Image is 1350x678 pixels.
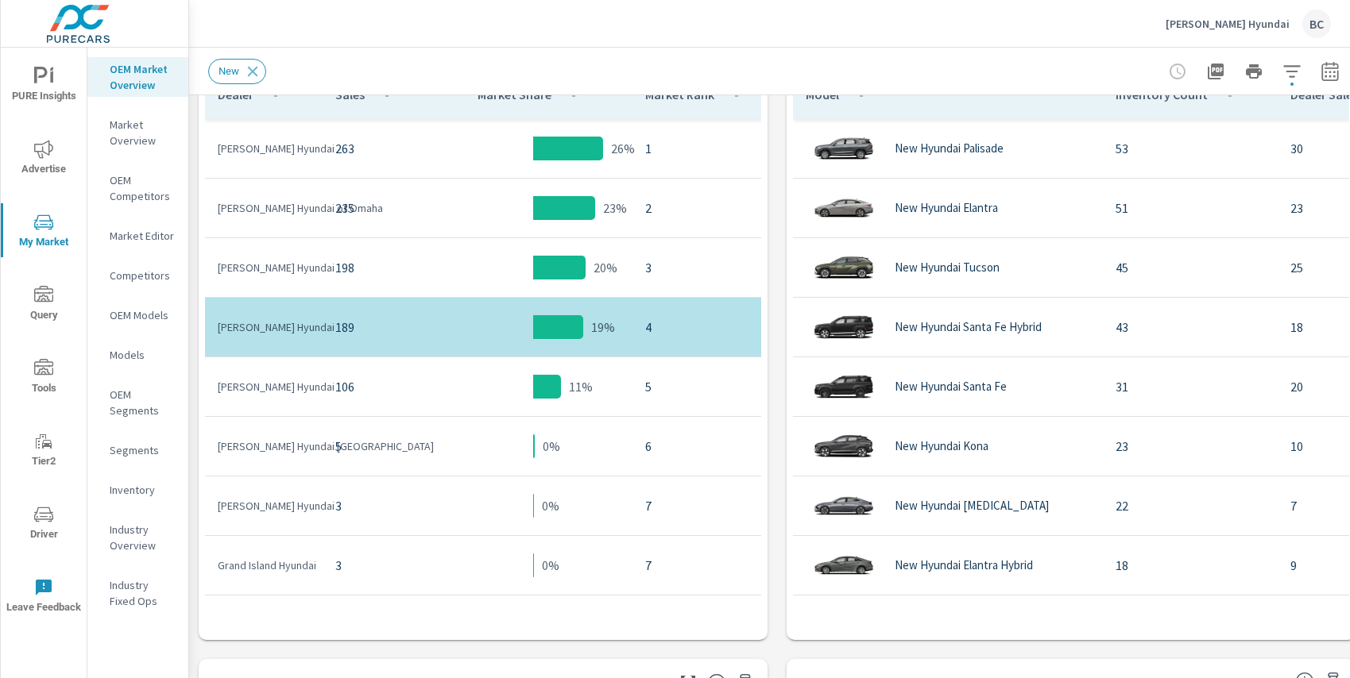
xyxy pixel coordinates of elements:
p: 20% [594,258,617,277]
p: 31 [1116,377,1265,396]
p: 3 [645,258,777,277]
p: 11% [569,377,593,396]
p: Segments [110,442,176,458]
span: Tier2 [6,432,82,471]
span: Leave Feedback [6,578,82,617]
p: New Hyundai [MEDICAL_DATA] [895,499,1049,513]
p: Models [110,347,176,363]
p: Market Editor [110,228,176,244]
p: 5 [335,437,421,456]
p: 1 [645,139,777,158]
p: 23 [1116,437,1265,456]
p: New Hyundai Santa Fe [895,379,1007,394]
p: Industry Fixed Ops [110,577,176,609]
p: New Hyundai Elantra [895,201,998,215]
p: [PERSON_NAME] Hyundai [218,379,310,395]
p: [PERSON_NAME] Hyundai [1166,17,1290,31]
img: glamour [812,244,876,291]
span: Tools [6,359,82,398]
p: OEM Segments [110,387,176,418]
p: [PERSON_NAME] Hyundai [GEOGRAPHIC_DATA] [218,438,310,454]
p: 22 [1116,496,1265,515]
div: nav menu [1,48,87,632]
p: 51 [1116,198,1265,218]
button: Select Date Range [1314,56,1346,87]
img: glamour [812,125,876,172]
p: 235 [335,198,421,218]
p: 18 [1116,556,1265,575]
p: 189 [335,318,421,337]
span: New [209,65,249,77]
div: Inventory [87,478,188,502]
p: 45 [1116,258,1265,277]
p: [PERSON_NAME] Hyundai [218,141,310,156]
p: New Hyundai Santa Fe Hybrid [895,320,1042,334]
div: OEM Competitors [87,168,188,208]
div: OEM Models [87,303,188,327]
img: glamour [812,601,876,649]
button: Apply Filters [1276,56,1308,87]
button: "Export Report to PDF" [1200,56,1232,87]
div: Market Editor [87,224,188,248]
p: Inventory [110,482,176,498]
p: 7 [645,496,777,515]
p: [PERSON_NAME] Hyundai [218,319,310,335]
img: glamour [812,482,876,530]
p: 106 [335,377,421,396]
div: Market Overview [87,113,188,152]
p: Market Overview [110,117,176,148]
p: 4 [645,318,777,337]
div: BC [1302,10,1331,38]
p: Competitors [110,268,176,283]
p: 53 [1116,139,1265,158]
p: 3 [335,556,421,575]
p: 7 [645,556,777,575]
p: New Hyundai Kona [895,439,988,453]
p: 23% [603,198,627,218]
div: Segments [87,438,188,462]
img: glamour [812,422,876,470]
p: 0% [543,437,560,456]
img: glamour [812,184,876,232]
div: Models [87,343,188,367]
p: [PERSON_NAME] Hyundai [218,260,310,275]
div: OEM Market Overview [87,57,188,97]
p: 19% [591,318,615,337]
div: New [208,59,266,84]
p: [PERSON_NAME] Hyundai of Omaha [218,200,310,216]
p: 26% [611,139,635,158]
p: 3 [335,496,421,515]
span: Driver [6,505,82,544]
p: 2 [645,198,777,218]
div: Industry Overview [87,518,188,557]
p: 6 [645,437,777,456]
span: Query [6,286,82,325]
div: Industry Fixed Ops [87,573,188,613]
p: 0% [542,496,559,515]
p: Grand Island Hyundai [218,557,310,573]
p: New Hyundai Tucson [895,260,1000,275]
div: Competitors [87,264,188,287]
p: OEM Competitors [110,172,176,204]
p: 263 [335,139,421,158]
p: 43 [1116,318,1265,337]
button: Print Report [1238,56,1270,87]
span: PURE Insights [6,67,82,106]
div: OEM Segments [87,383,188,422]
p: Industry Overview [110,522,176,553]
img: glamour [812,541,876,589]
span: Advertise [6,140,82,179]
p: [PERSON_NAME] Hyundai [218,498,310,514]
p: OEM Models [110,307,176,323]
p: 0% [542,556,559,575]
p: OEM Market Overview [110,61,176,93]
p: 198 [335,258,421,277]
span: My Market [6,213,82,252]
img: glamour [812,363,876,410]
p: New Hyundai Palisade [895,141,1004,156]
p: 5 [645,377,777,396]
img: glamour [812,303,876,351]
p: New Hyundai Elantra Hybrid [895,558,1033,572]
